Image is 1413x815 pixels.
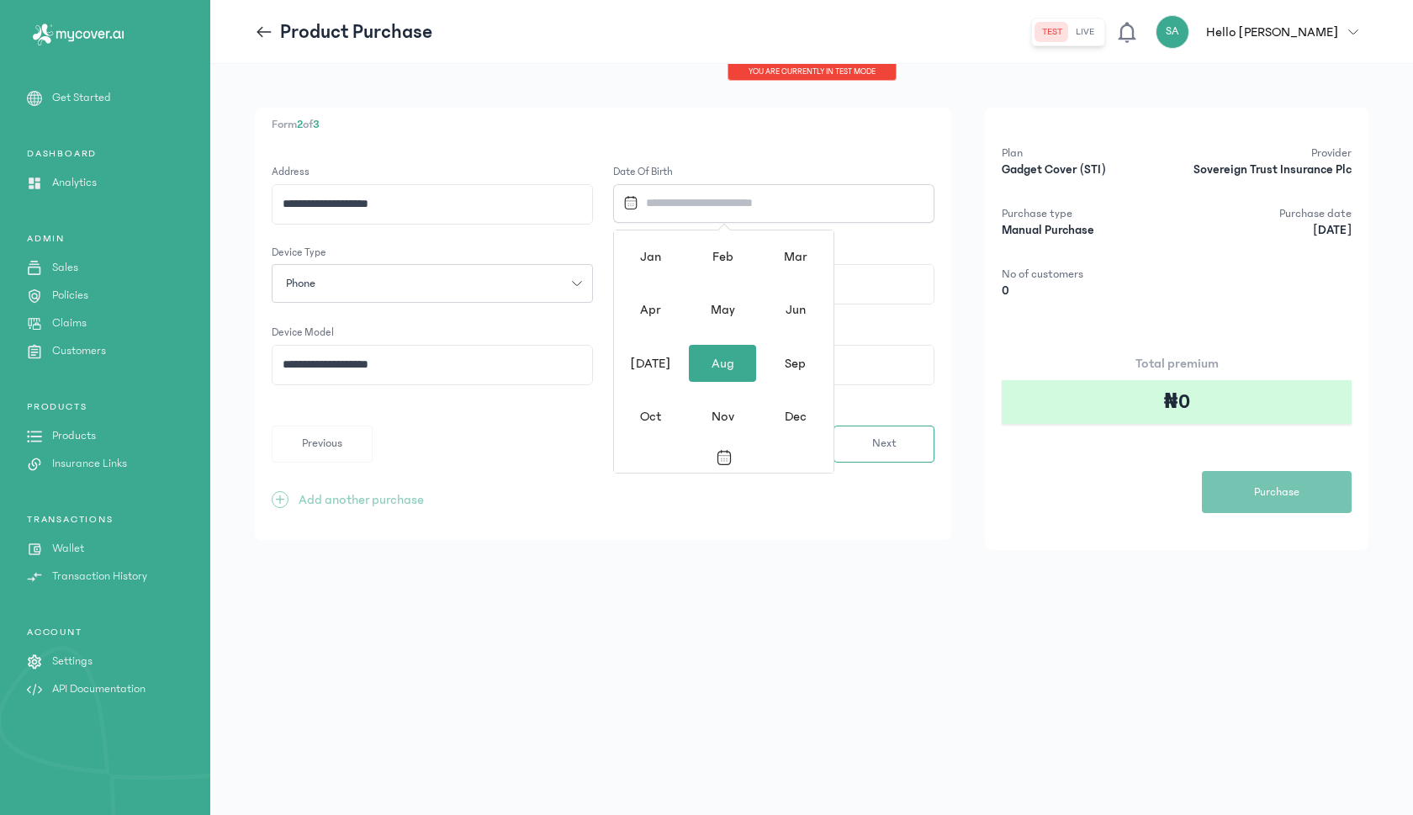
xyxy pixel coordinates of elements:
div: Feb [689,238,756,275]
div: Apr [617,291,684,328]
span: Purchase [1254,484,1299,501]
div: ₦0 [1002,380,1352,424]
button: Phone [272,264,593,303]
button: +Add another purchase [272,490,424,510]
button: live [1069,22,1101,42]
p: Get Started [52,89,111,107]
p: Plan [1002,145,1172,161]
div: Oct [617,398,684,435]
button: Toggle overlay [614,443,834,473]
label: Device Model [272,325,334,341]
p: Transaction History [52,568,147,585]
span: 2 [297,118,303,131]
label: Device Type [272,245,326,262]
button: Previous [272,426,373,463]
span: + [272,491,288,508]
div: Aug [689,345,756,382]
p: Hello [PERSON_NAME] [1206,22,1338,42]
div: You are currently in TEST MODE [728,64,897,81]
p: Sales [52,259,78,277]
button: test [1035,22,1069,42]
button: SAHello [PERSON_NAME] [1156,15,1368,49]
p: Insurance Links [52,455,127,473]
div: SA [1156,15,1189,49]
button: Next [834,426,934,463]
p: Gadget Cover (STI) [1002,161,1172,178]
p: Purchase type [1002,205,1172,222]
label: Address [272,164,310,181]
p: Purchase date [1182,205,1352,222]
p: Policies [52,287,88,304]
div: May [689,291,756,328]
p: Settings [52,653,93,670]
div: Mar [761,238,828,275]
span: 3 [313,118,320,131]
p: [DATE] [1182,222,1352,239]
span: Next [872,435,897,452]
span: Phone [276,275,325,293]
p: Claims [52,315,87,332]
input: Datepicker input [617,185,913,221]
div: Nov [689,398,756,435]
span: Previous [302,435,342,452]
p: Add another purchase [299,490,424,510]
div: Sep [761,345,828,382]
p: 0 [1002,283,1172,299]
p: Sovereign Trust Insurance Plc [1182,161,1352,178]
label: Date of Birth [613,164,934,181]
p: Manual Purchase [1002,222,1172,239]
p: Customers [52,342,106,360]
p: Provider [1182,145,1352,161]
button: Purchase [1202,471,1352,513]
p: Wallet [52,540,84,558]
p: Form of [272,116,934,134]
p: Products [52,427,96,445]
div: [DATE] [617,345,684,382]
p: API Documentation [52,680,146,698]
div: Dec [761,398,828,435]
p: Analytics [52,174,97,192]
div: Jun [761,291,828,328]
p: No of customers [1002,266,1172,283]
p: Total premium [1002,353,1352,373]
div: Jan [617,238,684,275]
p: Product Purchase [280,19,432,45]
